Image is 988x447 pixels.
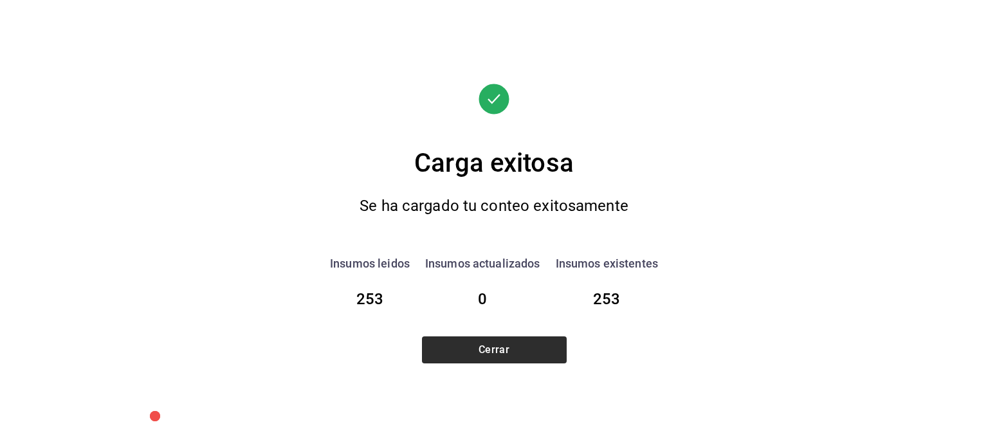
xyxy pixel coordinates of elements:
[330,255,410,272] div: Insumos leidos
[326,193,662,219] div: Se ha cargado tu conteo exitosamente
[330,287,410,311] div: 253
[556,255,658,272] div: Insumos existentes
[422,336,567,363] button: Cerrar
[556,287,658,311] div: 253
[301,144,687,183] div: Carga exitosa
[425,287,540,311] div: 0
[425,255,540,272] div: Insumos actualizados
